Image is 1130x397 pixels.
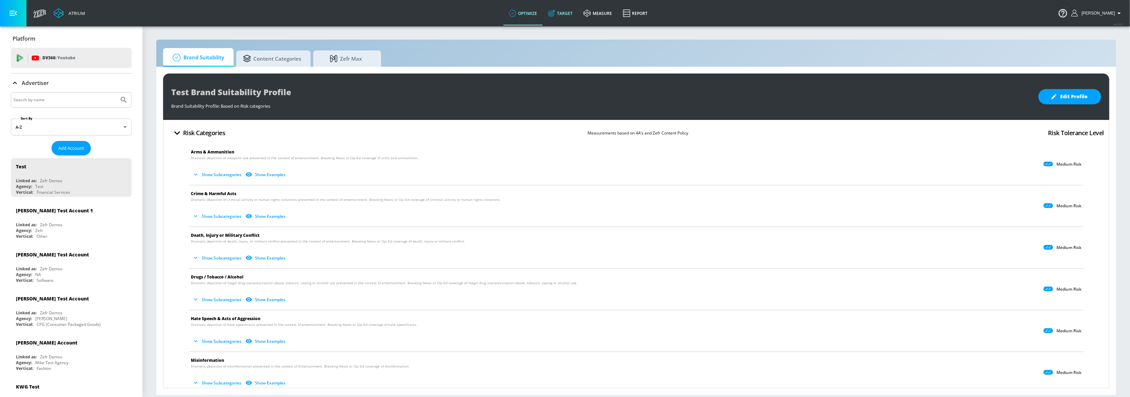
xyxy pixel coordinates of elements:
[542,1,578,25] a: Target
[578,1,617,25] a: measure
[11,202,132,241] div: [PERSON_NAME] Test Account 1Linked as:Zefr DemosAgency:ZefrVertical:Other
[66,10,85,16] div: Atrium
[244,336,288,347] button: Show Examples
[35,184,43,189] div: Test
[16,295,89,302] div: [PERSON_NAME] Test Account
[244,377,288,389] button: Show Examples
[191,239,465,244] span: Dramatic depiction of death, injury, or military conflict presented in the context of entertainme...
[35,316,67,321] div: [PERSON_NAME]
[40,310,62,316] div: Zefr Demos
[503,1,542,25] a: optimize
[16,228,32,233] div: Agency:
[37,321,101,327] div: CPG (Consumer Packaged Goods)
[11,158,132,197] div: TestLinked as:Zefr DemosAgency:TestVertical:Financial Services
[16,383,39,390] div: KWG Test
[244,294,288,305] button: Show Examples
[1056,162,1082,167] p: Medium Risk
[1052,92,1088,101] span: Edit Profile
[588,129,688,137] p: Measurements based on 4A’s and Zefr Content Policy
[1114,22,1123,26] span: v 4.24.0
[11,334,132,373] div: [PERSON_NAME] AccountLinked as:Zefr DemosAgency:Mike Test AgencyVertical:Fashion
[13,35,35,42] p: Platform
[35,360,68,365] div: Mike Test Agency
[1056,245,1082,250] p: Medium Risk
[11,119,132,135] div: A-Z
[191,377,244,389] button: Show Subcategories
[1056,328,1082,334] p: Medium Risk
[54,8,85,18] a: Atrium
[16,354,37,360] div: Linked as:
[16,178,37,184] div: Linked as:
[35,228,43,233] div: Zefr
[191,294,244,305] button: Show Subcategories
[244,169,288,180] button: Show Examples
[37,277,54,283] div: Software
[191,322,417,327] span: Dramatic depiction of hate speech/acts presented in the context of entertainment. Breaking News o...
[191,252,244,264] button: Show Subcategories
[244,211,288,222] button: Show Examples
[40,354,62,360] div: Zefr Demos
[16,321,33,327] div: Vertical:
[171,100,1032,109] div: Brand Suitability Profile: Based on Risk categories
[40,178,62,184] div: Zefr Demos
[16,339,77,346] div: [PERSON_NAME] Account
[244,252,288,264] button: Show Examples
[16,233,33,239] div: Vertical:
[170,49,224,66] span: Brand Suitability
[22,79,49,87] p: Advertiser
[1053,3,1072,22] button: Open Resource Center
[191,357,224,363] span: Misinformation
[16,310,37,316] div: Linked as:
[1071,9,1123,17] button: [PERSON_NAME]
[191,336,244,347] button: Show Subcategories
[191,155,418,161] span: Dramatic depiction of weapons use presented in the context of entertainment. Breaking News or Op–...
[191,149,234,155] span: Arms & Ammunition
[191,232,260,238] span: Death, Injury or Military Conflict
[617,1,653,25] a: Report
[1056,203,1082,209] p: Medium Risk
[11,246,132,285] div: [PERSON_NAME] Test AccountLinked as:Zefr DemosAgency:NAVertical:Software
[37,233,47,239] div: Other
[40,222,62,228] div: Zefr Demos
[1056,370,1082,375] p: Medium Risk
[16,222,37,228] div: Linked as:
[191,280,577,286] span: Dramatic depiction of illegal drug use/prescription abuse, tobacco, vaping or alcohol use present...
[1048,128,1104,138] h4: Risk Tolerance Level
[11,29,132,48] div: Platform
[1038,89,1101,104] button: Edit Profile
[243,50,301,67] span: Content Categories
[191,274,243,280] span: Drugs / Tobacco / Alcohol
[16,266,37,272] div: Linked as:
[16,316,32,321] div: Agency:
[191,364,410,369] span: Dramatic depiction of misinformation presented in the context of Entertainment, Breaking News or ...
[191,316,260,321] span: Hate Speech & Acts of Aggression
[40,266,62,272] div: Zefr Demos
[168,125,228,141] button: Risk Categories
[191,197,501,202] span: Dramatic depiction of criminal activity or human rights violations presented in the context of en...
[16,360,32,365] div: Agency:
[16,184,32,189] div: Agency:
[191,191,236,196] span: Crime & Harmful Acts
[42,54,75,62] p: DV360:
[52,141,91,155] button: Add Account
[16,189,33,195] div: Vertical:
[183,128,225,138] h4: Risk Categories
[16,277,33,283] div: Vertical:
[16,365,33,371] div: Vertical:
[58,144,84,152] span: Add Account
[37,365,51,371] div: Fashion
[14,96,116,104] input: Search by name
[1079,11,1115,16] span: login as: andersson.ceron@zefr.com
[16,207,93,214] div: [PERSON_NAME] Test Account 1
[35,272,41,277] div: NA
[1056,287,1082,292] p: Medium Risk
[11,290,132,329] div: [PERSON_NAME] Test AccountLinked as:Zefr DemosAgency:[PERSON_NAME]Vertical:CPG (Consumer Packaged...
[320,50,372,67] span: Zefr Max
[11,48,132,68] div: DV360: Youtube
[191,169,244,180] button: Show Subcategories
